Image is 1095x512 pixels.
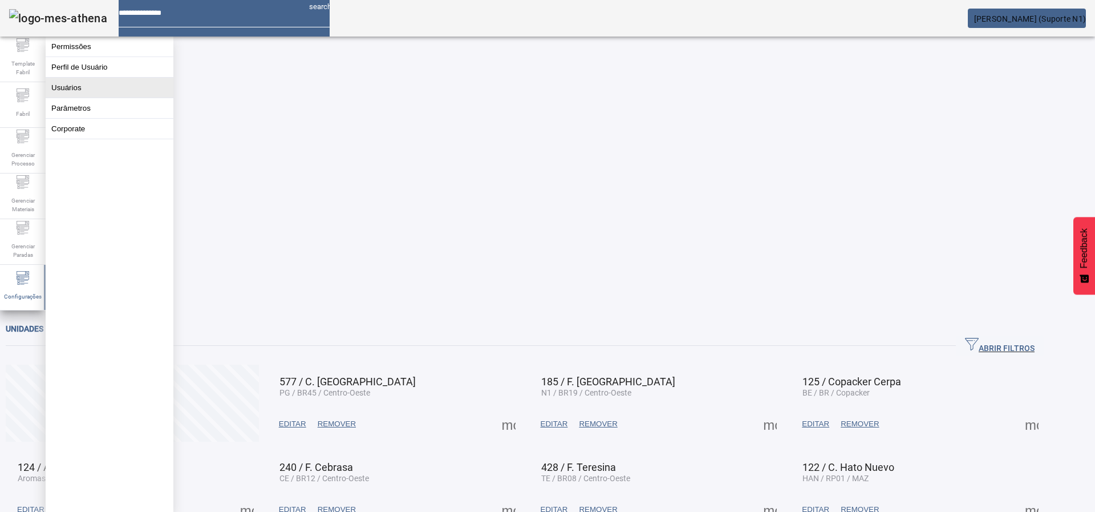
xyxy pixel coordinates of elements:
span: 125 / Copacker Cerpa [802,376,901,388]
span: HAN / RP01 / MAZ [802,474,869,483]
button: Permissões [46,37,173,57]
span: BE / BR / Copacker [802,388,870,397]
button: EDITAR [535,414,574,434]
span: ABRIR FILTROS [965,337,1035,354]
button: Corporate [46,119,173,139]
span: 428 / F. Teresina [541,461,616,473]
span: REMOVER [318,418,356,430]
button: Mais [498,414,519,434]
span: 124 / Aromas Verticalizadas [18,461,145,473]
button: Mais [1021,414,1042,434]
span: Template Fabril [6,56,40,80]
span: EDITAR [802,418,829,430]
button: EDITAR [796,414,835,434]
span: CE / BR12 / Centro-Oeste [279,474,369,483]
span: N1 / BR19 / Centro-Oeste [541,388,631,397]
span: PG / BR45 / Centro-Oeste [279,388,370,397]
span: REMOVER [841,418,879,430]
button: Perfil de Usuário [46,57,173,77]
button: REMOVER [573,414,623,434]
span: [PERSON_NAME] (Suporte N1) [974,14,1086,23]
span: Gerenciar Materiais [6,193,40,217]
span: 240 / F. Cebrasa [279,461,353,473]
span: Fabril [13,106,33,122]
button: Feedback - Mostrar pesquisa [1073,217,1095,295]
span: Gerenciar Processo [6,147,40,171]
button: ABRIR FILTROS [956,336,1044,356]
span: 185 / F. [GEOGRAPHIC_DATA] [541,376,675,388]
span: Aromas / BRV1 / Verticalizadas [18,474,129,483]
span: Configurações [1,289,45,304]
span: 122 / C. Hato Nuevo [802,461,894,473]
img: logo-mes-athena [9,9,107,27]
button: Parâmetros [46,98,173,118]
button: Usuários [46,78,173,98]
button: Criar unidade [6,365,259,442]
button: EDITAR [273,414,312,434]
button: REMOVER [835,414,885,434]
span: 577 / C. [GEOGRAPHIC_DATA] [279,376,416,388]
span: EDITAR [279,418,306,430]
span: EDITAR [541,418,568,430]
span: Unidades [6,324,43,333]
span: Feedback [1079,228,1089,268]
span: REMOVER [579,418,617,430]
button: Mais [760,414,780,434]
span: TE / BR08 / Centro-Oeste [541,474,630,483]
span: Gerenciar Paradas [6,239,40,263]
button: REMOVER [312,414,362,434]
